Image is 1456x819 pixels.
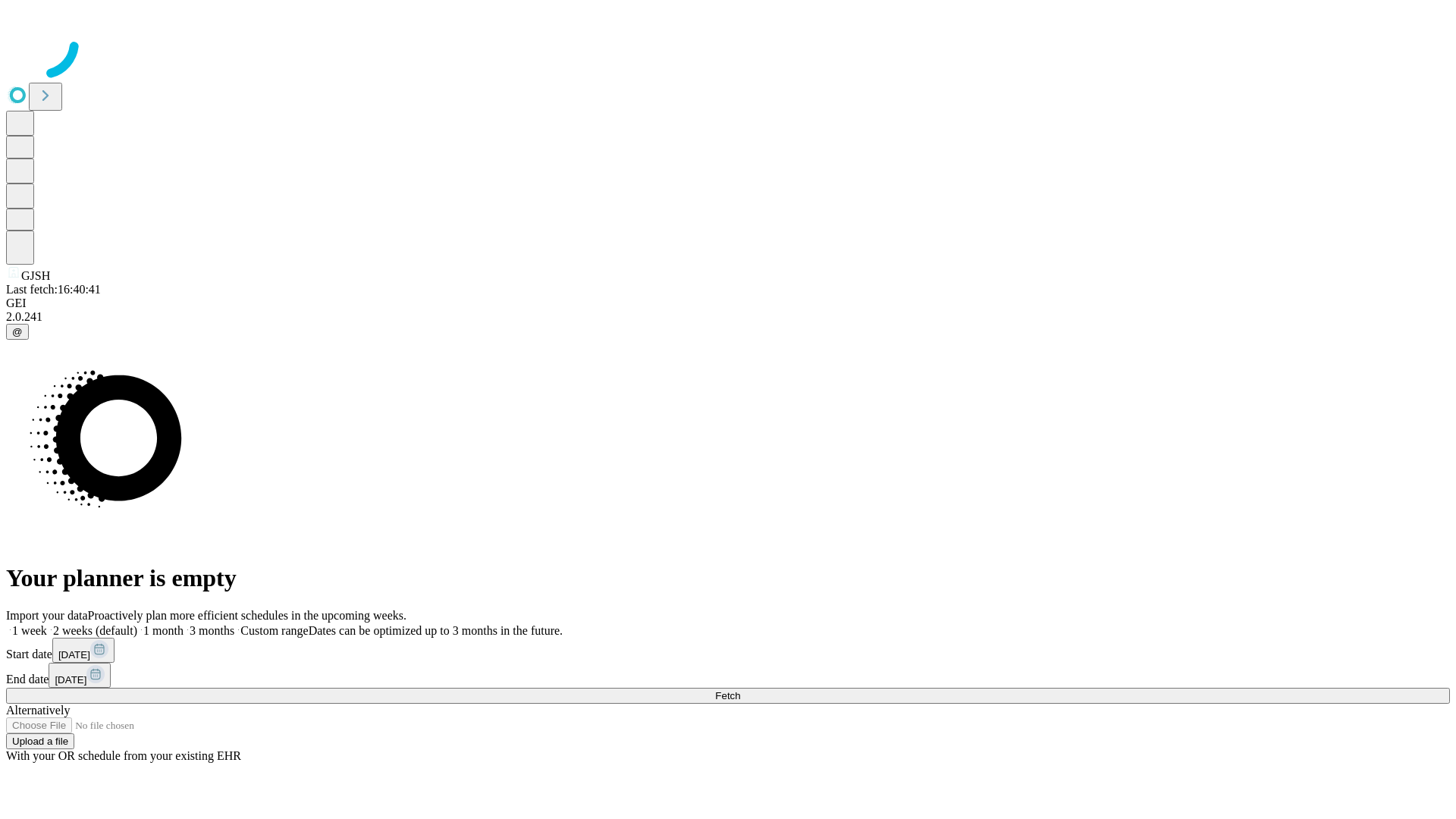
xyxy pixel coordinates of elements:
[6,704,70,717] span: Alternatively
[6,749,241,762] span: With your OR schedule from your existing EHR
[143,624,184,637] span: 1 month
[6,733,74,749] button: Upload a file
[6,324,29,340] button: @
[52,638,115,663] button: [DATE]
[715,690,740,701] span: Fetch
[6,688,1450,704] button: Fetch
[6,638,1450,663] div: Start date
[55,674,86,686] span: [DATE]
[6,564,1450,592] h1: Your planner is empty
[49,663,111,688] button: [DATE]
[6,310,1450,324] div: 2.0.241
[6,663,1450,688] div: End date
[6,609,88,622] span: Import your data
[12,624,47,637] span: 1 week
[309,624,563,637] span: Dates can be optimized up to 3 months in the future.
[88,609,406,622] span: Proactively plan more efficient schedules in the upcoming weeks.
[21,269,50,282] span: GJSH
[6,283,101,296] span: Last fetch: 16:40:41
[6,297,1450,310] div: GEI
[53,624,137,637] span: 2 weeks (default)
[12,326,23,337] span: @
[240,624,308,637] span: Custom range
[190,624,234,637] span: 3 months
[58,649,90,661] span: [DATE]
